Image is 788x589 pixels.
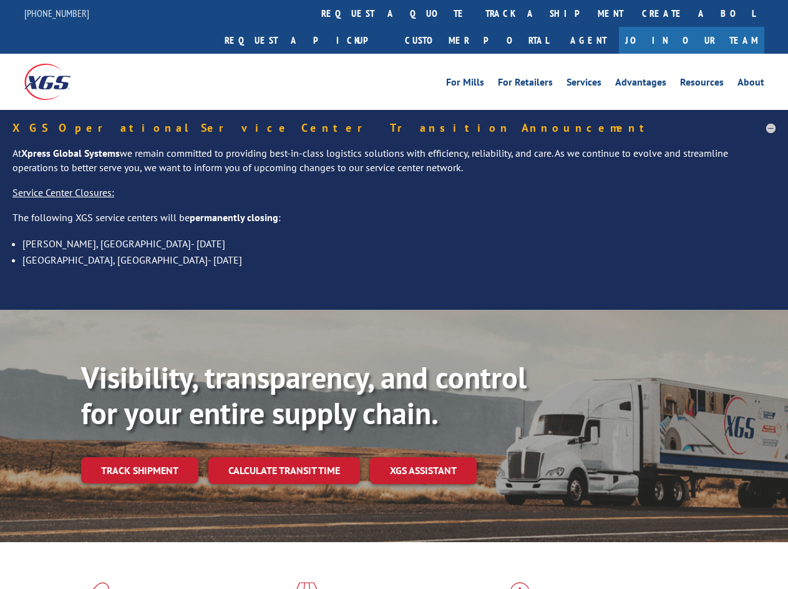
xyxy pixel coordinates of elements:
a: XGS ASSISTANT [370,457,477,484]
a: Request a pickup [215,27,396,54]
a: For Mills [446,77,484,91]
a: [PHONE_NUMBER] [24,7,89,19]
p: At we remain committed to providing best-in-class logistics solutions with efficiency, reliabilit... [12,146,776,186]
a: Track shipment [81,457,198,483]
a: About [737,77,764,91]
a: Agent [558,27,619,54]
li: [GEOGRAPHIC_DATA], [GEOGRAPHIC_DATA]- [DATE] [22,252,776,268]
li: [PERSON_NAME], [GEOGRAPHIC_DATA]- [DATE] [22,235,776,252]
a: Advantages [615,77,666,91]
a: Resources [680,77,724,91]
h5: XGS Operational Service Center Transition Announcement [12,122,776,134]
b: Visibility, transparency, and control for your entire supply chain. [81,358,527,433]
strong: permanently closing [190,211,278,224]
a: Services [567,77,601,91]
strong: Xpress Global Systems [21,147,120,159]
a: Join Our Team [619,27,764,54]
a: Customer Portal [396,27,558,54]
a: Calculate transit time [208,457,360,484]
p: The following XGS service centers will be : [12,210,776,235]
u: Service Center Closures: [12,186,114,199]
a: For Retailers [498,77,553,91]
